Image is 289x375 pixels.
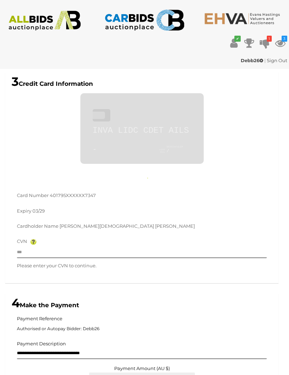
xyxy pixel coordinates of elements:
[275,37,285,49] a: 3
[17,324,267,334] span: Authorised or Autopay Bidder: Debb26
[267,36,272,42] i: 1
[12,80,93,87] b: Credit Card Information
[104,7,185,33] img: CARBIDS.com.au
[17,237,27,245] label: CVN
[5,11,85,31] img: ALLBIDS.com.au
[241,58,264,63] a: Debb26
[60,223,195,229] span: [PERSON_NAME][DEMOGRAPHIC_DATA] [PERSON_NAME]
[17,222,59,230] label: Cardholder Name
[241,58,263,63] strong: Debb26
[204,12,284,25] img: EHVA.com.au
[228,37,239,49] a: ✔
[17,191,49,200] label: Card Number
[93,126,191,135] div: INVA LIDC CDET AILS
[17,341,66,346] h5: Payment Description
[259,37,270,49] a: 1
[167,145,191,153] div: /
[234,36,241,42] i: ✔
[93,146,160,153] div: -
[12,302,79,309] b: Make the Payment
[12,74,19,89] span: 3
[282,36,287,42] i: 3
[267,58,287,63] a: Sign Out
[17,207,31,215] label: Expiry
[12,296,20,310] span: 4
[264,58,266,63] span: |
[30,239,37,245] img: Help
[114,366,170,371] label: Payment Amount (AU $)
[17,316,62,321] h5: Payment Reference
[50,192,96,198] span: 401795XXXXXX7347
[32,208,45,214] span: 03/29
[17,262,267,270] p: Please enter your CVN to continue.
